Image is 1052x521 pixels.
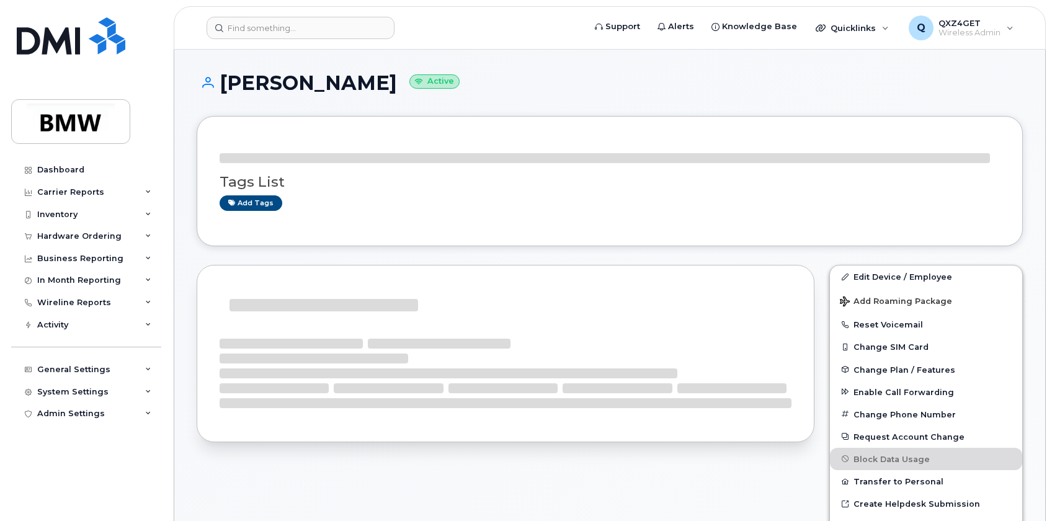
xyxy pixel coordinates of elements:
h1: [PERSON_NAME] [197,72,1023,94]
h3: Tags List [220,174,1000,190]
button: Reset Voicemail [830,313,1022,336]
button: Change Plan / Features [830,358,1022,381]
button: Change SIM Card [830,336,1022,358]
span: Enable Call Forwarding [854,387,954,396]
button: Enable Call Forwarding [830,381,1022,403]
span: Add Roaming Package [840,296,952,308]
span: Change Plan / Features [854,365,955,374]
small: Active [409,74,460,89]
button: Block Data Usage [830,448,1022,470]
a: Add tags [220,195,282,211]
a: Create Helpdesk Submission [830,492,1022,515]
a: Edit Device / Employee [830,265,1022,288]
button: Request Account Change [830,425,1022,448]
button: Change Phone Number [830,403,1022,425]
button: Transfer to Personal [830,470,1022,492]
button: Add Roaming Package [830,288,1022,313]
